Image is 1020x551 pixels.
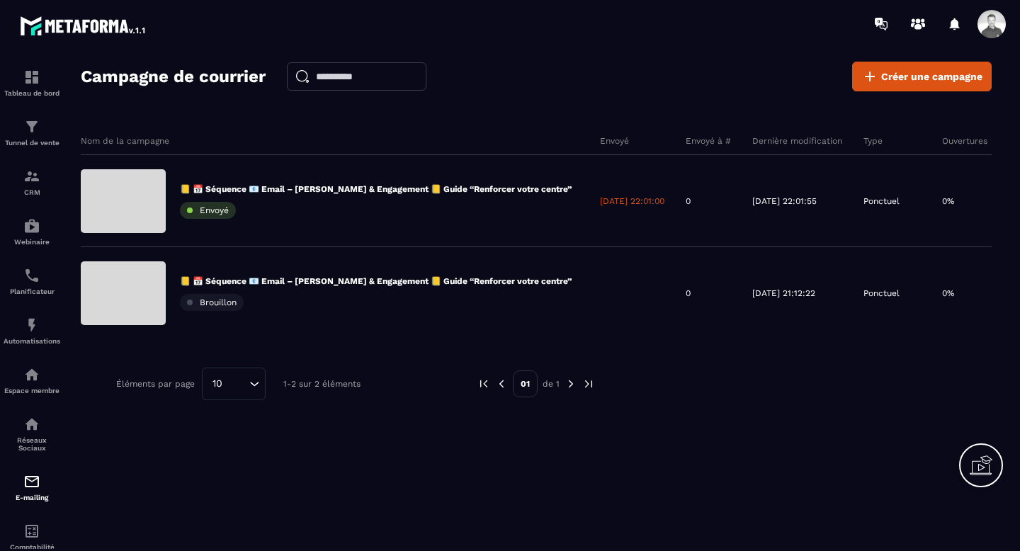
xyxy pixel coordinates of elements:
a: formationformationCRM [4,157,60,207]
p: Nom de la campagne [81,135,169,147]
span: Créer une campagne [881,69,982,84]
p: Tableau de bord [4,89,60,97]
img: prev [495,377,508,390]
img: email [23,473,40,490]
img: formation [23,69,40,86]
p: Envoyé à # [686,135,731,147]
a: automationsautomationsAutomatisations [4,306,60,356]
img: accountant [23,523,40,540]
a: formationformationTableau de bord [4,58,60,108]
p: Dernière modification [752,135,842,147]
p: [DATE] 21:12:22 [752,288,815,299]
a: emailemailE-mailing [4,462,60,512]
a: formationformationTunnel de vente [4,108,60,157]
input: Search for option [227,376,246,392]
span: Brouillon [200,297,237,307]
img: automations [23,366,40,383]
p: Ponctuel [863,195,900,207]
img: next [582,377,595,390]
a: schedulerschedulerPlanificateur [4,256,60,306]
p: Webinaire [4,238,60,246]
img: logo [20,13,147,38]
p: Planificateur [4,288,60,295]
img: prev [477,377,490,390]
img: formation [23,168,40,185]
span: 10 [208,376,227,392]
p: Comptabilité [4,543,60,551]
a: social-networksocial-networkRéseaux Sociaux [4,405,60,462]
p: Ouvertures [942,135,987,147]
div: Search for option [202,368,266,400]
img: automations [23,317,40,334]
p: CRM [4,188,60,196]
p: Ponctuel [863,288,900,299]
h2: Campagne de courrier [81,62,266,91]
img: next [565,377,577,390]
img: formation [23,118,40,135]
p: [DATE] 22:01:55 [752,195,817,207]
p: Type [863,135,883,147]
p: 01 [513,370,538,397]
a: automationsautomationsWebinaire [4,207,60,256]
p: 0 [686,288,691,299]
p: Tunnel de vente [4,139,60,147]
a: Créer une campagne [852,62,992,91]
img: social-network [23,416,40,433]
p: 0% [942,195,954,207]
p: 📒 📅 Séquence 📧 Email – [PERSON_NAME] & Engagement 📒 Guide “Renforcer votre centre” [180,275,572,287]
p: [DATE] 22:01:00 [600,195,664,207]
a: automationsautomationsEspace membre [4,356,60,405]
p: Éléments par page [116,379,195,389]
p: 1-2 sur 2 éléments [283,379,361,389]
img: scheduler [23,267,40,284]
p: Automatisations [4,337,60,345]
img: automations [23,217,40,234]
span: Envoyé [200,205,229,215]
p: de 1 [543,378,560,390]
p: Réseaux Sociaux [4,436,60,452]
p: Envoyé [600,135,629,147]
p: 0% [942,288,954,299]
p: Espace membre [4,387,60,394]
p: E-mailing [4,494,60,501]
p: 📒 📅 Séquence 📧 Email – [PERSON_NAME] & Engagement 📒 Guide “Renforcer votre centre” [180,183,572,195]
p: 0 [686,195,691,207]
